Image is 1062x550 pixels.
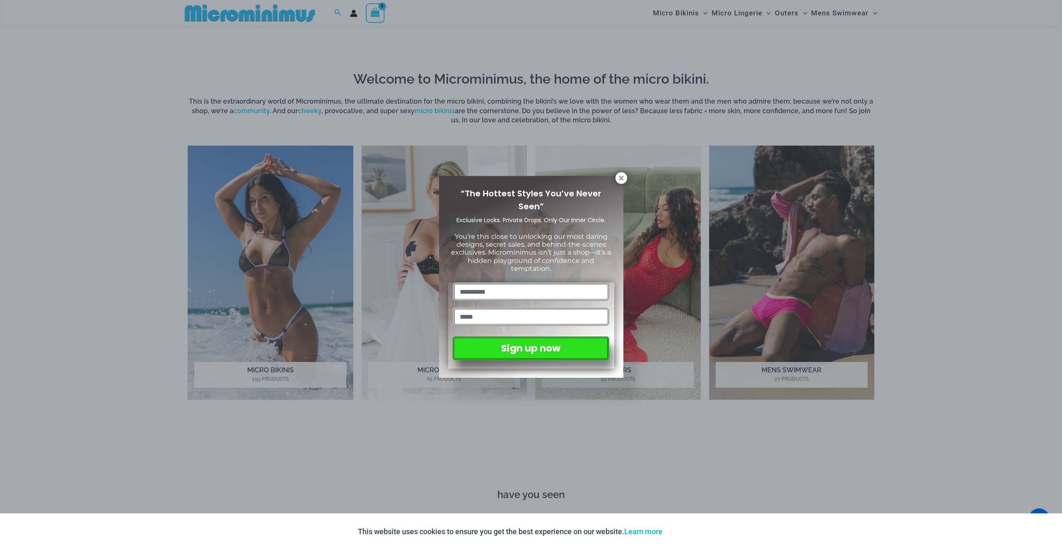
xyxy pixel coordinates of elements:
[624,527,663,536] a: Learn more
[451,233,611,273] span: You’re this close to unlocking our most daring designs, secret sales, and behind-the-scenes exclu...
[358,525,663,538] p: This website uses cookies to ensure you get the best experience on our website.
[461,188,601,212] span: “The Hottest Styles You’ve Never Seen”
[457,216,605,224] span: Exclusive Looks. Private Drops. Only Our Inner Circle.
[453,337,609,360] button: Sign up now
[669,522,704,542] button: Accept
[615,172,627,184] button: Close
